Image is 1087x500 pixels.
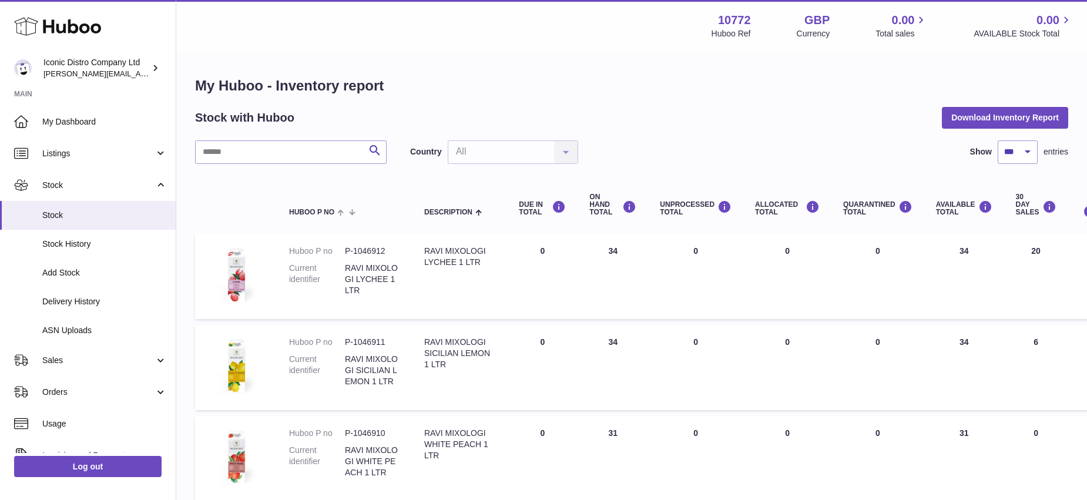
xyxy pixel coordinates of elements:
[207,246,266,304] img: product image
[42,148,155,159] span: Listings
[42,450,155,461] span: Invoicing and Payments
[345,354,401,387] dd: RAVI MIXOLOGI SICILIAN LEMON 1 LTR
[410,146,442,157] label: Country
[843,200,912,216] div: QUARANTINED Total
[718,12,751,28] strong: 10772
[43,69,236,78] span: [PERSON_NAME][EMAIL_ADDRESS][DOMAIN_NAME]
[42,355,155,366] span: Sales
[289,354,345,387] dt: Current identifier
[1016,193,1056,217] div: 30 DAY SALES
[195,110,294,126] h2: Stock with Huboo
[519,200,566,216] div: DUE IN TOTAL
[42,239,167,250] span: Stock History
[1004,234,1068,319] td: 20
[43,57,149,79] div: Iconic Distro Company Ltd
[289,246,345,257] dt: Huboo P no
[424,209,472,216] span: Description
[875,28,928,39] span: Total sales
[42,387,155,398] span: Orders
[42,325,167,336] span: ASN Uploads
[924,234,1004,319] td: 34
[424,337,495,370] div: RAVI MIXOLOGI SICILIAN LEMON 1 LTR
[970,146,992,157] label: Show
[875,428,880,438] span: 0
[942,107,1068,128] button: Download Inventory Report
[743,325,831,410] td: 0
[797,28,830,39] div: Currency
[578,325,648,410] td: 34
[42,116,167,127] span: My Dashboard
[1004,325,1068,410] td: 6
[14,59,32,77] img: paul@iconicdistro.com
[289,209,334,216] span: Huboo P no
[936,200,992,216] div: AVAILABLE Total
[804,12,830,28] strong: GBP
[345,428,401,439] dd: P-1046910
[289,445,345,478] dt: Current identifier
[755,200,820,216] div: ALLOCATED Total
[875,12,928,39] a: 0.00 Total sales
[42,296,167,307] span: Delivery History
[207,337,266,395] img: product image
[289,337,345,348] dt: Huboo P no
[1036,12,1059,28] span: 0.00
[345,246,401,257] dd: P-1046912
[424,246,495,268] div: RAVI MIXOLOGI LYCHEE 1 LTR
[578,234,648,319] td: 34
[42,210,167,221] span: Stock
[1044,146,1068,157] span: entries
[424,428,495,461] div: RAVI MIXOLOGI WHITE PEACH 1 LTR
[974,12,1073,39] a: 0.00 AVAILABLE Stock Total
[712,28,751,39] div: Huboo Ref
[289,263,345,296] dt: Current identifier
[289,428,345,439] dt: Huboo P no
[207,428,266,486] img: product image
[974,28,1073,39] span: AVAILABLE Stock Total
[345,337,401,348] dd: P-1046911
[42,267,167,278] span: Add Stock
[345,445,401,478] dd: RAVI MIXOLOGI WHITE PEACH 1 LTR
[14,456,162,477] a: Log out
[507,234,578,319] td: 0
[42,180,155,191] span: Stock
[195,76,1068,95] h1: My Huboo - Inventory report
[924,325,1004,410] td: 34
[892,12,915,28] span: 0.00
[660,200,732,216] div: UNPROCESSED Total
[648,234,743,319] td: 0
[42,418,167,429] span: Usage
[648,325,743,410] td: 0
[875,337,880,347] span: 0
[875,246,880,256] span: 0
[743,234,831,319] td: 0
[507,325,578,410] td: 0
[589,193,636,217] div: ON HAND Total
[345,263,401,296] dd: RAVI MIXOLOGI LYCHEE 1 LTR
